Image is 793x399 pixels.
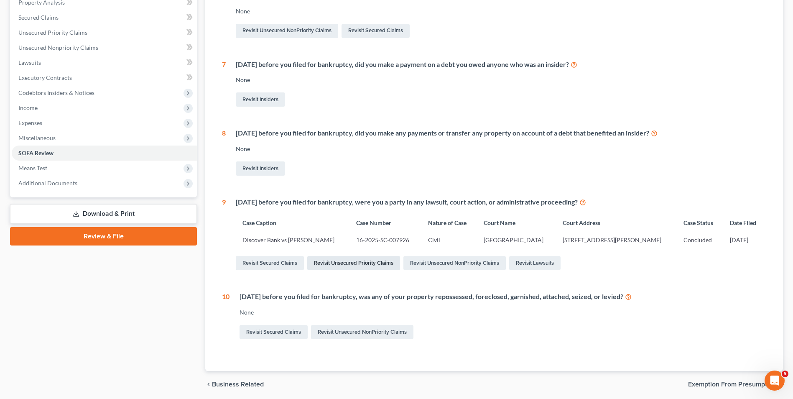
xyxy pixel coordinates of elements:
a: Revisit Secured Claims [236,256,304,270]
span: SOFA Review [18,149,54,156]
span: Exemption from Presumption [688,381,776,388]
a: Revisit Unsecured Priority Claims [307,256,400,270]
span: Expenses [18,119,42,126]
a: Revisit Unsecured NonPriority Claims [403,256,506,270]
span: Executory Contracts [18,74,72,81]
span: 5 [782,371,788,377]
th: Case Caption [236,214,349,232]
span: Lawsuits [18,59,41,66]
a: Review & File [10,227,197,246]
a: Revisit Lawsuits [509,256,561,270]
td: Discover Bank vs [PERSON_NAME] [236,232,349,248]
button: Exemption from Presumption chevron_right [688,381,783,388]
div: None [236,7,766,15]
div: [DATE] before you filed for bankruptcy, did you make any payments or transfer any property on acc... [236,128,766,138]
th: Court Name [477,214,556,232]
div: 9 [222,197,226,272]
th: Case Number [349,214,421,232]
span: Secured Claims [18,14,59,21]
th: Nature of Case [421,214,477,232]
a: Revisit Secured Claims [342,24,410,38]
span: Business Related [212,381,264,388]
a: Revisit Insiders [236,92,285,107]
td: 16-2025-SC-007926 [349,232,421,248]
span: Codebtors Insiders & Notices [18,89,94,96]
a: Revisit Unsecured NonPriority Claims [236,24,338,38]
span: Income [18,104,38,111]
div: [DATE] before you filed for bankruptcy, was any of your property repossessed, foreclosed, garnish... [240,292,766,302]
div: None [236,76,766,84]
td: Concluded [677,232,723,248]
a: Revisit Insiders [236,161,285,176]
a: Lawsuits [12,55,197,70]
td: [DATE] [723,232,766,248]
span: Miscellaneous [18,134,56,141]
span: Unsecured Nonpriority Claims [18,44,98,51]
a: Revisit Secured Claims [240,325,308,339]
th: Date Filed [723,214,766,232]
a: Download & Print [10,204,197,224]
a: Unsecured Priority Claims [12,25,197,40]
button: chevron_left Business Related [205,381,264,388]
th: Court Address [556,214,677,232]
div: [DATE] before you filed for bankruptcy, were you a party in any lawsuit, court action, or adminis... [236,197,766,207]
td: [GEOGRAPHIC_DATA] [477,232,556,248]
span: Additional Documents [18,179,77,187]
a: Unsecured Nonpriority Claims [12,40,197,55]
div: None [240,308,766,317]
span: Unsecured Priority Claims [18,29,87,36]
div: 7 [222,60,226,109]
a: Executory Contracts [12,70,197,85]
a: Revisit Unsecured NonPriority Claims [311,325,413,339]
iframe: Intercom live chat [765,371,785,391]
div: 10 [222,292,229,341]
div: 8 [222,128,226,177]
div: None [236,145,766,153]
th: Case Status [677,214,723,232]
span: Means Test [18,164,47,171]
a: Secured Claims [12,10,197,25]
td: [STREET_ADDRESS][PERSON_NAME] [556,232,677,248]
a: SOFA Review [12,146,197,161]
td: Civil [421,232,477,248]
div: [DATE] before you filed for bankruptcy, did you make a payment on a debt you owed anyone who was ... [236,60,766,69]
i: chevron_left [205,381,212,388]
